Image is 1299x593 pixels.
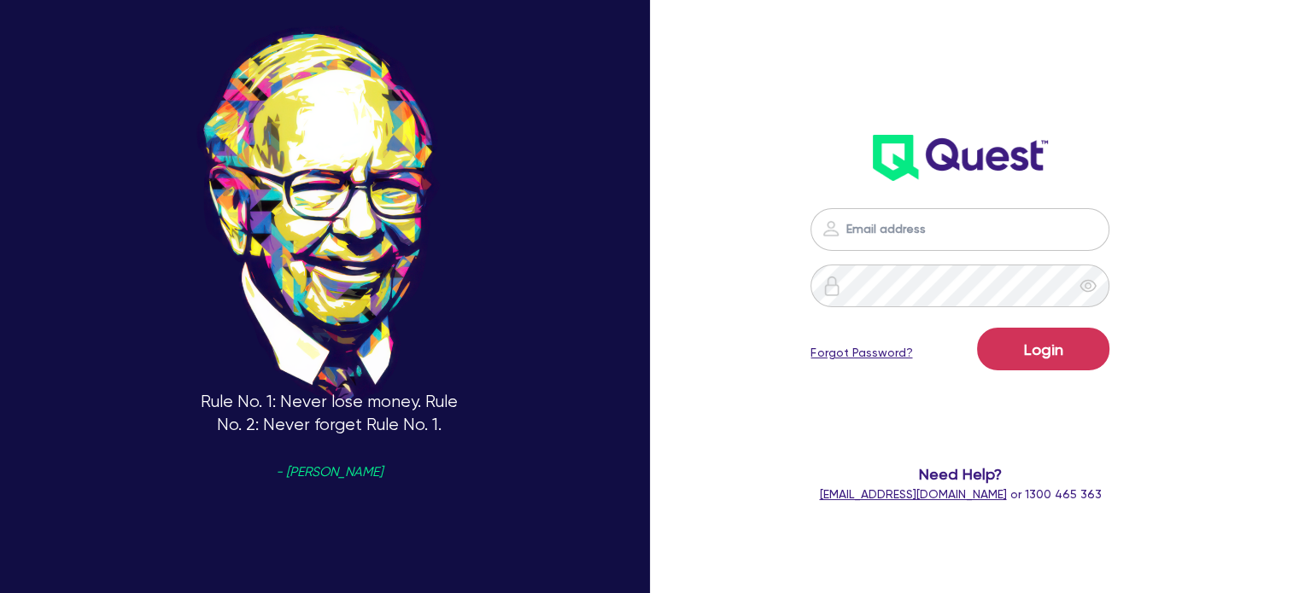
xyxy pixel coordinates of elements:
input: Email address [810,208,1109,251]
img: icon-password [821,218,841,239]
span: or 1300 465 363 [819,487,1101,501]
span: - [PERSON_NAME] [276,466,383,479]
span: eye [1080,277,1097,294]
a: [EMAIL_ADDRESS][DOMAIN_NAME] [819,487,1006,501]
button: Login [977,328,1109,370]
span: Need Help? [792,462,1128,485]
img: wH2k97JdezQIQAAAABJRU5ErkJggg== [873,135,1048,181]
a: Forgot Password? [810,344,912,362]
img: icon-password [822,276,842,296]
